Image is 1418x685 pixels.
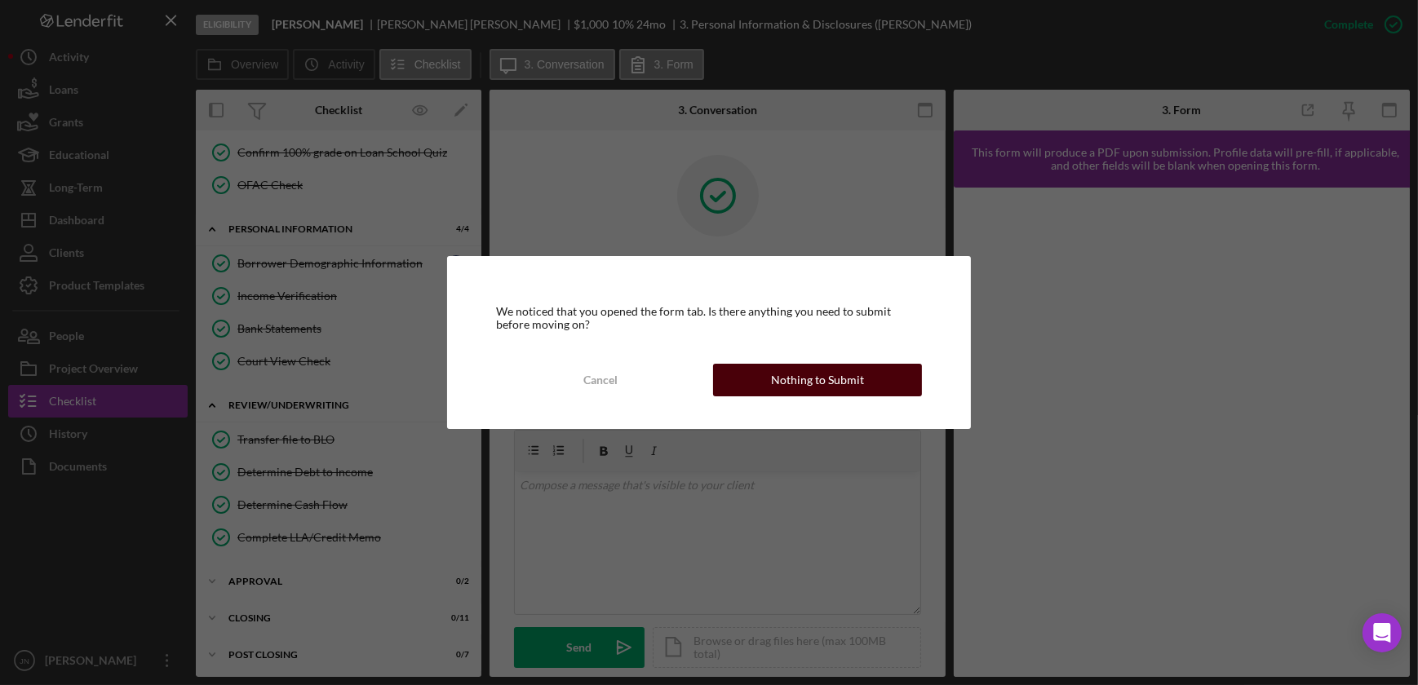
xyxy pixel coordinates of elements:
[583,364,618,396] div: Cancel
[713,364,922,396] button: Nothing to Submit
[496,364,705,396] button: Cancel
[771,364,864,396] div: Nothing to Submit
[1363,613,1402,652] div: Open Intercom Messenger
[496,305,921,331] div: We noticed that you opened the form tab. Is there anything you need to submit before moving on?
